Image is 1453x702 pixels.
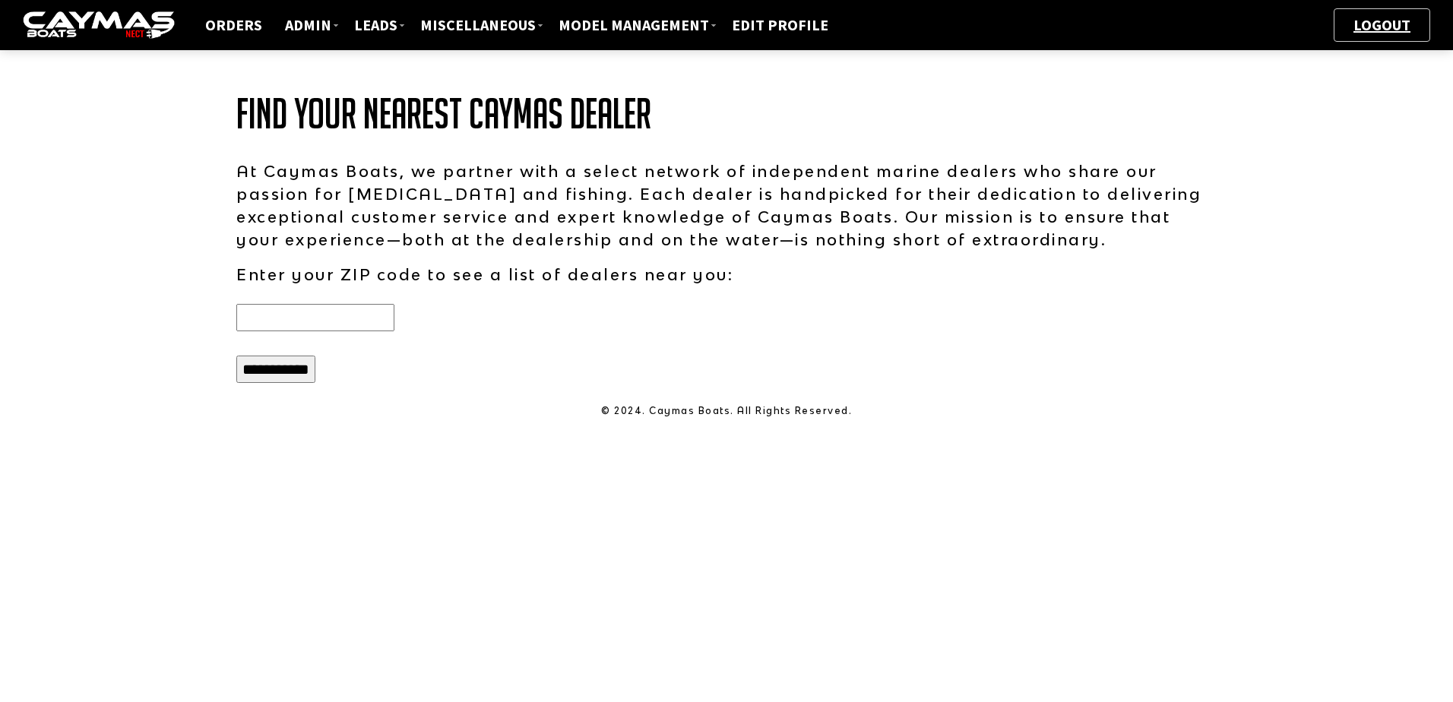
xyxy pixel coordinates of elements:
[236,404,1217,418] p: © 2024. Caymas Boats. All Rights Reserved.
[236,160,1217,251] p: At Caymas Boats, we partner with a select network of independent marine dealers who share our pas...
[1346,15,1418,34] a: Logout
[347,15,405,35] a: Leads
[236,263,1217,286] p: Enter your ZIP code to see a list of dealers near you:
[551,15,717,35] a: Model Management
[724,15,836,35] a: Edit Profile
[23,11,175,40] img: caymas-dealer-connect-2ed40d3bc7270c1d8d7ffb4b79bf05adc795679939227970def78ec6f6c03838.gif
[198,15,270,35] a: Orders
[277,15,339,35] a: ADMIN
[236,91,1217,137] h1: Find Your Nearest Caymas Dealer
[413,15,543,35] a: Miscellaneous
